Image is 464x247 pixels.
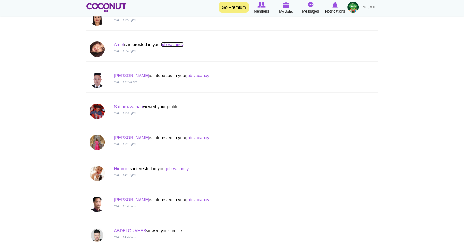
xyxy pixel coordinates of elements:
a: Sattaruzzaman [114,104,143,109]
i: [DATE] 8:16 pm [114,143,135,146]
a: Browse Members Members [249,2,274,14]
a: Notifications Notifications [323,2,347,14]
a: job vacancy [186,197,209,202]
i: [DATE] 4:47 am [114,236,135,239]
a: العربية [360,2,378,14]
p: is interested in your [114,197,301,203]
span: Members [254,8,269,14]
p: is interested in your [114,166,301,172]
span: Messages [302,8,319,14]
a: Go Premium [219,2,249,13]
p: is interested in your [114,135,301,141]
i: [DATE] 7:45 am [114,205,135,208]
i: [DATE] 4:19 pm [114,174,135,177]
a: ABDELOUAHEB [114,228,146,233]
span: My Jobs [279,9,293,15]
a: job vacancy [161,42,184,47]
img: Notifications [332,2,338,8]
a: Amel [114,42,124,47]
i: [DATE] 2:43 pm [114,49,135,53]
img: Home [86,3,127,12]
a: job vacancy [166,166,189,171]
p: is interested in your [114,41,301,48]
i: [DATE] 11:24 am [114,80,137,84]
img: Browse Members [257,2,265,8]
a: job vacancy [186,135,209,140]
img: Messages [308,2,314,8]
i: [DATE] 3:36 pm [114,112,135,115]
a: Messages Messages [298,2,323,14]
a: Hiromie [114,166,128,171]
p: viewed your profile. [114,104,301,110]
a: job vacancy [186,11,209,16]
a: [PERSON_NAME] [114,73,149,78]
span: Notifications [325,8,345,14]
a: [PERSON_NAME] [114,11,149,16]
img: My Jobs [283,2,290,8]
a: [PERSON_NAME] [114,197,149,202]
p: is interested in your [114,73,301,79]
a: [PERSON_NAME] [114,135,149,140]
a: My Jobs My Jobs [274,2,298,15]
p: viewed your profile. [114,228,301,234]
a: job vacancy [186,73,209,78]
i: [DATE] 3:56 pm [114,18,135,22]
